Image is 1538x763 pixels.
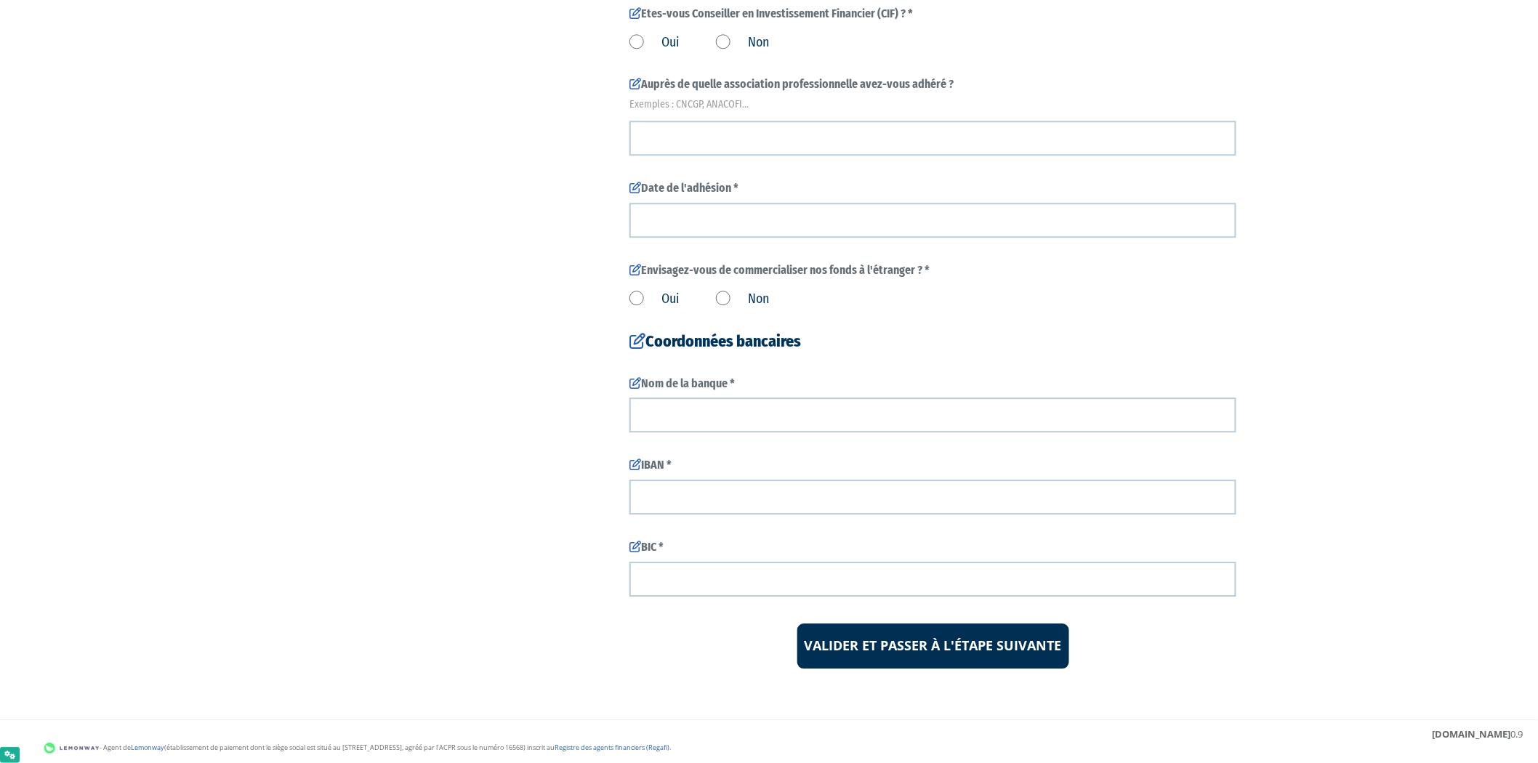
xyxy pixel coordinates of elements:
[629,290,680,309] label: Oui
[629,333,1236,350] h4: Coordonnées bancaires
[15,741,1523,756] div: - Agent de (établissement de paiement dont le siège social est situé au [STREET_ADDRESS], agréé p...
[1433,727,1523,741] div: 0.9
[629,262,1236,279] label: Envisagez-vous de commercialiser nos fonds à l'étranger ? *
[1433,727,1511,740] strong: [DOMAIN_NAME]
[629,376,1236,392] label: Nom de la banque *
[629,539,1236,556] label: BIC *
[716,290,769,309] label: Non
[131,743,164,752] a: Lemonway
[629,97,1236,112] em: Exemples : CNCGP, ANACOFI...
[629,33,680,52] label: Oui
[629,76,1236,108] label: Auprès de quelle association professionnelle avez-vous adhéré ?
[629,180,1236,197] label: Date de l'adhésion *
[555,743,669,752] a: Registre des agents financiers (Regafi)
[629,457,1236,474] label: IBAN *
[797,623,1069,669] input: Valider et passer à l'étape suivante
[716,33,769,52] label: Non
[629,6,1236,23] label: Etes-vous Conseiller en Investissement Financier (CIF) ? *
[44,741,100,756] img: logo-lemonway.png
